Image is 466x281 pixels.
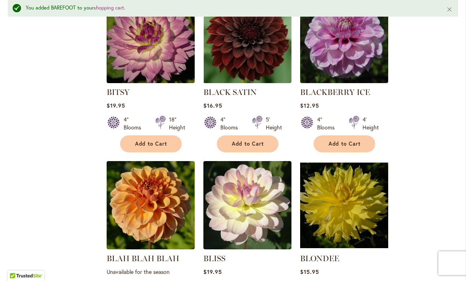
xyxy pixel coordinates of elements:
[107,88,130,97] a: BITSY
[203,88,257,97] a: BLACK SATIN
[6,253,28,275] iframe: Launch Accessibility Center
[107,254,179,264] a: BLAH BLAH BLAH
[26,5,434,12] div: You added BAREFOOT to your .
[232,141,264,148] span: Add to Cart
[203,102,222,110] span: $16.95
[300,88,370,97] a: BLACKBERRY ICE
[135,141,167,148] span: Add to Cart
[329,141,361,148] span: Add to Cart
[203,161,291,250] img: BLISS
[107,102,125,110] span: $19.95
[314,136,375,153] button: Add to Cart
[317,116,339,132] div: 4" Blooms
[107,244,195,251] a: Blah Blah Blah
[203,78,291,85] a: BLACK SATIN
[124,116,146,132] div: 4" Blooms
[300,254,339,264] a: BLONDEE
[266,116,282,132] div: 5' Height
[107,268,195,276] p: Unavailable for the season
[363,116,379,132] div: 4' Height
[203,268,222,276] span: $19.95
[203,254,225,264] a: BLISS
[300,161,388,250] img: Blondee
[217,136,278,153] button: Add to Cart
[169,116,185,132] div: 18" Height
[94,5,124,11] a: shopping cart
[300,268,319,276] span: $15.95
[203,244,291,251] a: BLISS
[220,116,242,132] div: 4" Blooms
[300,244,388,251] a: Blondee
[107,78,195,85] a: BITSY
[300,78,388,85] a: BLACKBERRY ICE
[300,102,319,110] span: $12.95
[107,161,195,250] img: Blah Blah Blah
[120,136,182,153] button: Add to Cart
